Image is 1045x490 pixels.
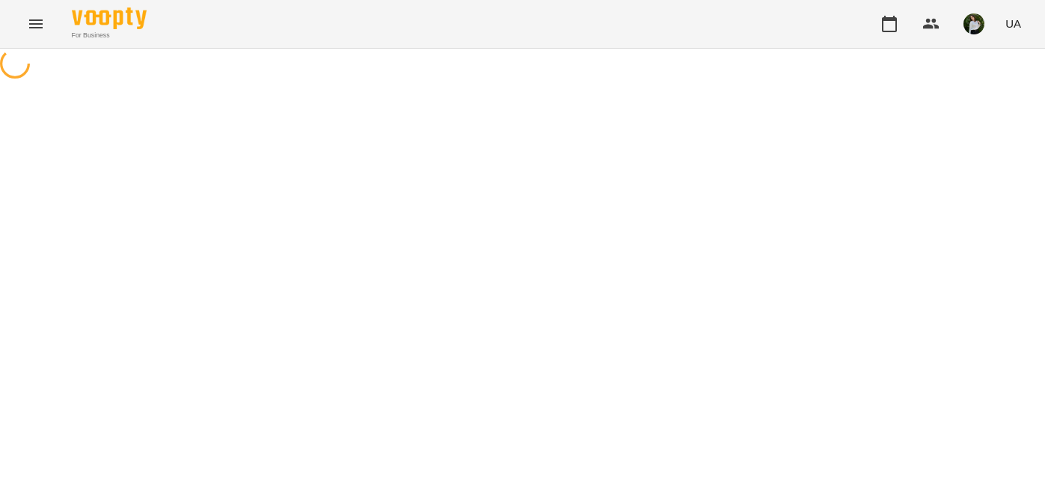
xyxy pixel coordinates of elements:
span: UA [1005,16,1021,31]
img: Voopty Logo [72,7,147,29]
button: Menu [18,6,54,42]
button: UA [999,10,1027,37]
img: 6b662c501955233907b073253d93c30f.jpg [963,13,984,34]
span: For Business [72,31,147,40]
